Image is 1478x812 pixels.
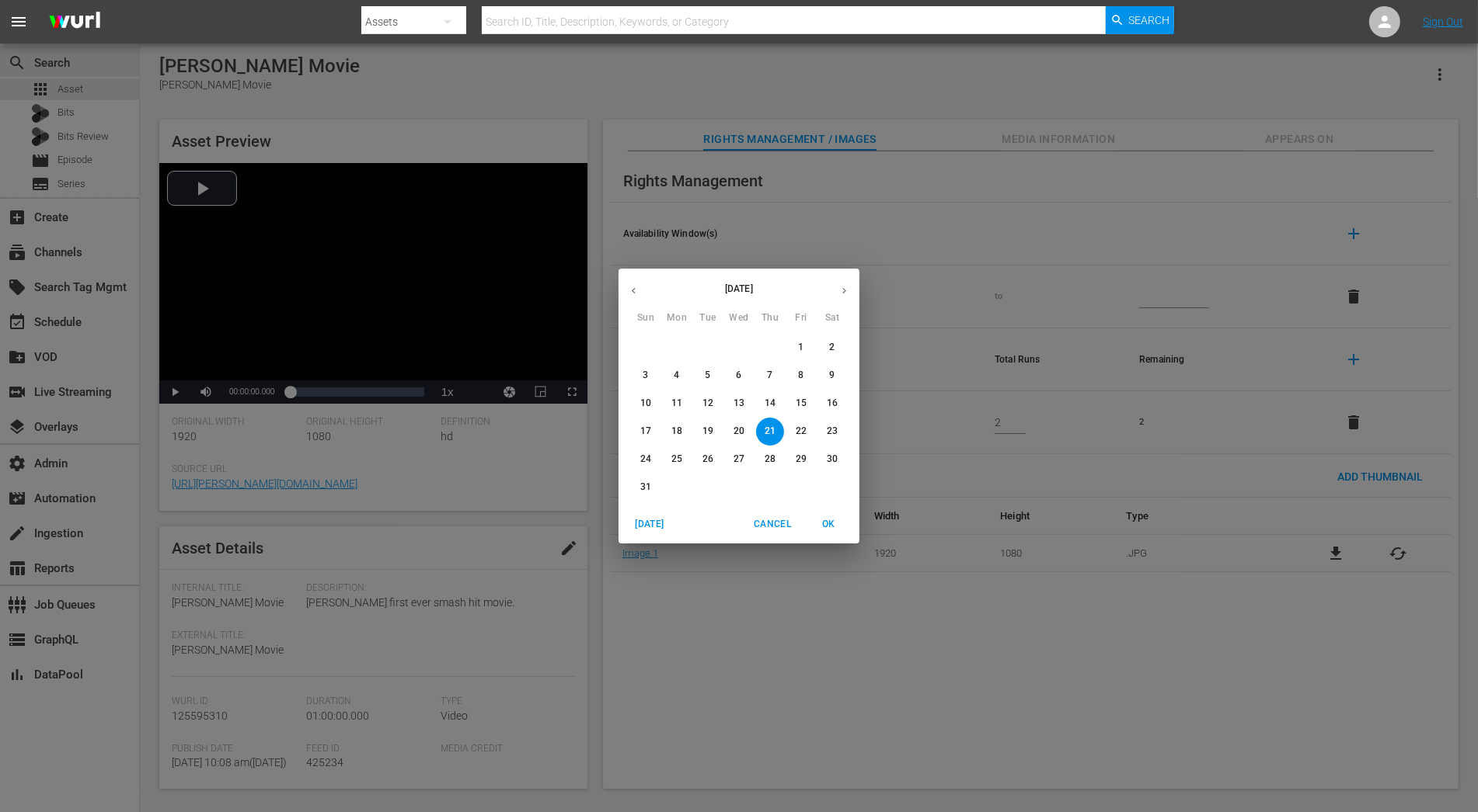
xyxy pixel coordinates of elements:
[632,362,660,390] button: 3
[787,418,815,446] button: 22
[632,446,660,474] button: 24
[725,390,753,418] button: 13
[643,369,648,382] p: 3
[702,397,713,410] p: 12
[725,311,753,326] span: Wed
[810,516,847,533] span: OK
[787,362,815,390] button: 8
[625,512,675,537] button: [DATE]
[640,397,651,410] p: 10
[829,341,835,354] p: 2
[818,334,846,362] button: 2
[663,362,691,390] button: 4
[798,341,803,354] p: 1
[1423,16,1463,28] a: Sign Out
[765,397,776,410] p: 14
[818,390,846,418] button: 16
[796,453,807,466] p: 29
[748,512,797,537] button: Cancel
[671,397,682,410] p: 11
[734,453,744,466] p: 27
[756,390,784,418] button: 14
[754,516,791,533] span: Cancel
[796,425,807,438] p: 22
[663,390,691,418] button: 11
[818,311,846,326] span: Sat
[705,369,710,382] p: 5
[734,425,744,438] p: 20
[663,418,691,446] button: 18
[640,453,651,466] p: 24
[9,12,28,31] span: menu
[671,453,682,466] p: 25
[787,334,815,362] button: 1
[827,397,838,410] p: 16
[725,446,753,474] button: 27
[787,390,815,418] button: 15
[649,282,829,296] p: [DATE]
[803,512,853,537] button: OK
[796,397,807,410] p: 15
[787,311,815,326] span: Fri
[640,425,651,438] p: 17
[694,362,722,390] button: 5
[818,362,846,390] button: 9
[631,516,668,533] span: [DATE]
[827,453,838,466] p: 30
[632,390,660,418] button: 10
[702,425,713,438] p: 19
[818,446,846,474] button: 30
[765,453,776,466] p: 28
[632,311,660,326] span: Sun
[725,418,753,446] button: 20
[756,446,784,474] button: 28
[787,446,815,474] button: 29
[671,425,682,438] p: 18
[702,453,713,466] p: 26
[827,425,838,438] p: 23
[694,390,722,418] button: 12
[640,481,651,494] p: 31
[829,369,835,382] p: 9
[818,418,846,446] button: 23
[1129,6,1170,34] span: Search
[756,311,784,326] span: Thu
[734,397,744,410] p: 13
[694,418,722,446] button: 19
[756,418,784,446] button: 21
[725,362,753,390] button: 6
[694,446,722,474] button: 26
[736,369,741,382] p: 6
[632,418,660,446] button: 17
[37,4,112,40] img: ans4CAIJ8jUAAAAAAAAAAAAAAAAAAAAAAAAgQb4GAAAAAAAAAAAAAAAAAAAAAAAAJMjXAAAAAAAAAAAAAAAAAAAAAAAAgAT5G...
[663,446,691,474] button: 25
[798,369,803,382] p: 8
[767,369,772,382] p: 7
[632,474,660,501] button: 31
[663,311,691,326] span: Mon
[765,425,776,438] p: 21
[756,362,784,390] button: 7
[674,369,679,382] p: 4
[694,311,722,326] span: Tue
